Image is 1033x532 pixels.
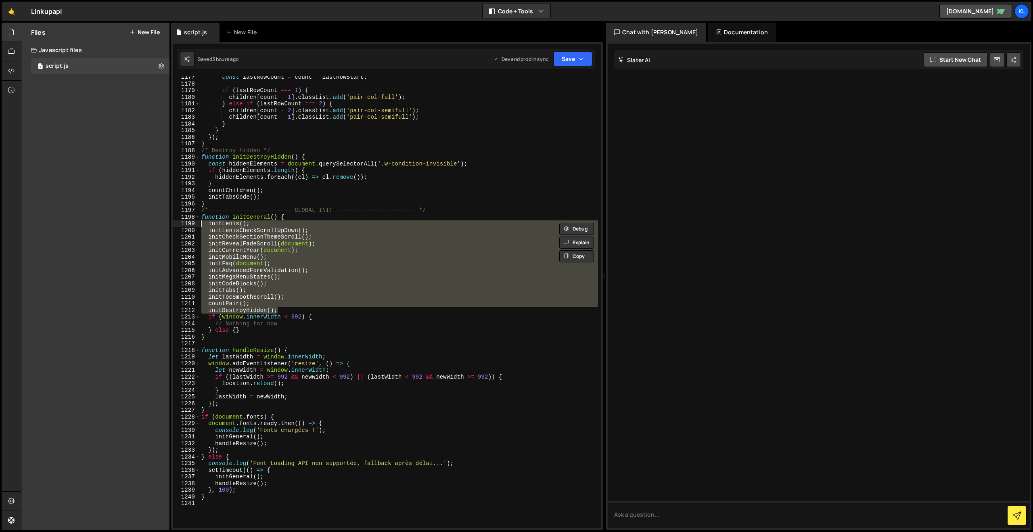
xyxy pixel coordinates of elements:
div: 1239 [173,487,200,494]
div: Chat with [PERSON_NAME] [606,23,706,42]
a: Kl [1014,4,1029,19]
div: 1240 [173,494,200,501]
div: 17126/47241.js [31,58,169,74]
div: 1220 [173,360,200,367]
button: Code + Tools [483,4,550,19]
div: 1179 [173,87,200,94]
div: Javascript files [21,42,169,58]
div: 1215 [173,327,200,334]
div: 1204 [173,254,200,261]
div: 1182 [173,107,200,114]
div: 1219 [173,354,200,360]
a: [DOMAIN_NAME] [939,4,1012,19]
div: 1236 [173,467,200,474]
div: 1232 [173,440,200,447]
div: 1178 [173,81,200,88]
button: Start new chat [924,52,988,67]
div: 1196 [173,201,200,207]
div: 1203 [173,247,200,254]
div: 1211 [173,300,200,307]
div: 1231 [173,434,200,440]
div: 1198 [173,214,200,221]
div: 1225 [173,394,200,400]
div: 3 hours ago [212,56,239,63]
div: 1181 [173,101,200,107]
div: 1197 [173,207,200,214]
div: 1194 [173,187,200,194]
div: 1234 [173,454,200,461]
div: 1192 [173,174,200,181]
div: 1189 [173,154,200,161]
button: Copy [559,250,594,262]
div: 1205 [173,260,200,267]
div: 1233 [173,447,200,454]
div: 1199 [173,220,200,227]
div: 1183 [173,114,200,121]
div: 1214 [173,320,200,327]
div: 1187 [173,140,200,147]
div: 1202 [173,241,200,247]
h2: Slater AI [618,56,650,64]
div: script.js [46,63,69,70]
button: Save [553,52,592,66]
div: 1195 [173,194,200,201]
h2: Files [31,28,46,37]
a: 🤙 [2,2,21,21]
div: 1229 [173,420,200,427]
div: 1184 [173,121,200,128]
button: Explain [559,237,594,249]
div: 1208 [173,281,200,287]
div: 1206 [173,267,200,274]
div: 1221 [173,367,200,374]
div: 1235 [173,460,200,467]
div: Saved [198,56,239,63]
div: 1216 [173,334,200,341]
button: Debug [559,223,594,235]
div: New File [226,28,260,36]
div: 1191 [173,167,200,174]
div: 1185 [173,127,200,134]
div: Dev and prod in sync [493,56,548,63]
div: 1177 [173,74,200,81]
div: 1209 [173,287,200,294]
div: 1228 [173,414,200,421]
div: 1241 [173,500,200,507]
div: 1223 [173,380,200,387]
div: 1210 [173,294,200,301]
div: 1212 [173,307,200,314]
div: 1224 [173,387,200,394]
div: 1207 [173,274,200,281]
div: 1193 [173,180,200,187]
div: 1227 [173,407,200,414]
div: 1237 [173,473,200,480]
div: 1201 [173,234,200,241]
span: 1 [38,64,43,70]
div: 1190 [173,161,200,168]
div: 1186 [173,134,200,141]
div: 1213 [173,314,200,320]
div: Documentation [708,23,776,42]
div: script.js [184,28,207,36]
div: 1188 [173,147,200,154]
div: Linkupapi [31,6,62,16]
div: 1238 [173,480,200,487]
button: New File [130,29,160,36]
div: 1230 [173,427,200,434]
div: 1218 [173,347,200,354]
div: 1222 [173,374,200,381]
div: 1200 [173,227,200,234]
div: 1226 [173,400,200,407]
div: 1180 [173,94,200,101]
div: 1217 [173,340,200,347]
